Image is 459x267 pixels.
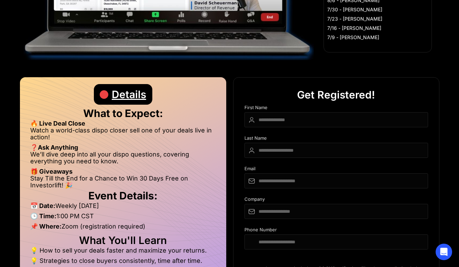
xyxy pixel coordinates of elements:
div: Details [112,84,146,105]
div: Email [244,166,428,173]
strong: Event Details: [88,189,157,202]
div: Get Registered! [297,84,375,105]
strong: 📅 Date: [30,202,55,209]
h2: What You'll Learn [30,237,216,244]
strong: What to Expect: [83,107,163,119]
strong: 🔥 Live Deal Close [30,120,85,127]
div: Company [244,197,428,204]
div: Open Intercom Messenger [436,244,452,260]
li: Weekly [DATE] [30,202,216,213]
strong: 🎁 Giveaways [30,168,73,175]
strong: 📌 Where: [30,223,62,230]
li: Zoom (registration required) [30,223,216,233]
div: Phone Number [244,227,428,234]
li: Stay Till the End for a Chance to Win 30 Days Free on Investorlift! 🎉 [30,175,216,189]
li: 💡 How to sell your deals faster and maximize your returns. [30,247,216,257]
strong: ❓Ask Anything [30,144,78,151]
div: Last Name [244,136,428,143]
li: Watch a world-class dispo closer sell one of your deals live in action! [30,127,216,144]
li: We’ll dive deep into all your dispo questions, covering everything you need to know. [30,151,216,168]
li: 1:00 PM CST [30,213,216,223]
div: First Name [244,105,428,112]
strong: 🕒 Time: [30,212,56,220]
